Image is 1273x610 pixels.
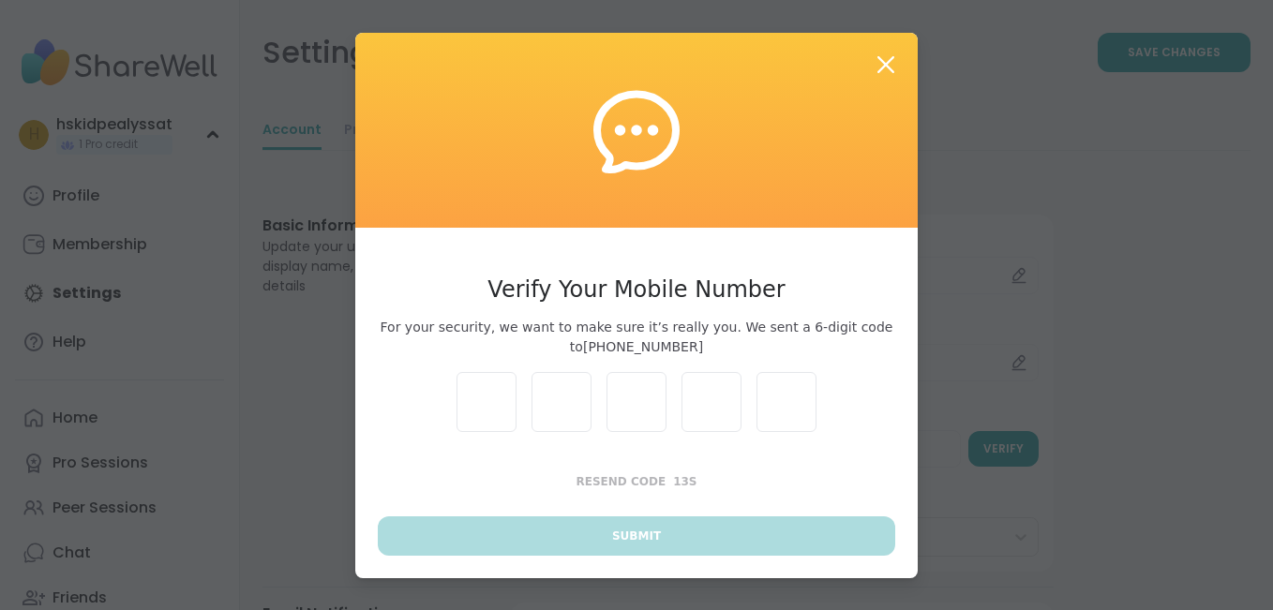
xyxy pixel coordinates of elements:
[378,462,895,501] button: Resend Code13s
[378,273,895,306] h3: Verify Your Mobile Number
[612,528,661,544] span: Submit
[378,516,895,556] button: Submit
[673,475,696,488] span: 13 s
[378,318,895,357] span: For your security, we want to make sure it’s really you. We sent a 6-digit code to [PHONE_NUMBER]
[577,475,666,488] span: Resend Code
